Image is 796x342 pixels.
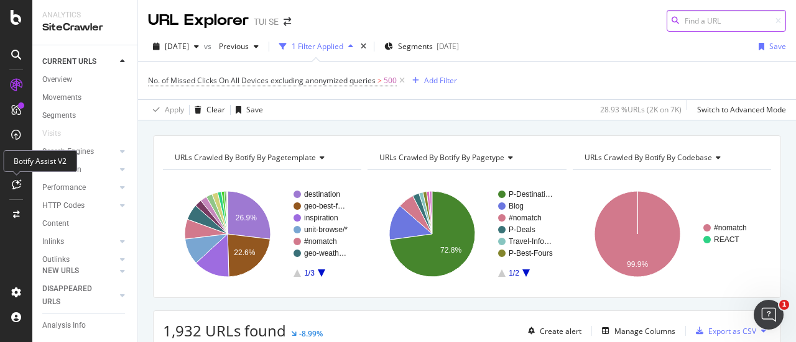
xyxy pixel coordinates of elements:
div: Segments [42,109,76,122]
div: Save [246,104,263,115]
text: REACT [714,235,739,244]
svg: A chart. [368,180,563,288]
text: unit-browse/* [304,225,348,234]
button: Add Filter [407,73,457,88]
text: 1/3 [304,269,315,277]
text: Travel-Info… [509,237,552,246]
div: [DATE] [437,41,459,52]
text: 72.8% [440,246,461,254]
button: Create alert [523,321,581,341]
a: Inlinks [42,235,116,248]
svg: A chart. [163,180,358,288]
div: Performance [42,181,86,194]
a: Overview [42,73,129,86]
button: Save [231,100,263,120]
text: P-Destinati… [509,190,553,199]
div: TUI SE [254,16,279,28]
div: Analysis Info [42,319,86,332]
span: 500 [384,72,397,89]
div: URL Explorer [148,10,249,31]
div: Analytics [42,10,127,20]
div: Clear [206,104,225,115]
button: [DATE] [148,37,204,56]
span: No. of Missed Clicks On All Devices excluding anonymized queries [148,75,376,86]
div: arrow-right-arrow-left [284,17,291,26]
span: URLs Crawled By Botify By pagetemplate [175,152,316,163]
text: Blog [509,202,524,210]
div: Apply [165,104,184,115]
div: Switch to Advanced Mode [697,104,786,115]
div: Add Filter [424,75,457,86]
button: Segments[DATE] [379,37,464,56]
text: #nomatch [714,223,747,232]
a: Visits [42,127,73,140]
button: Switch to Advanced Mode [692,100,786,120]
span: vs [204,41,214,52]
div: CURRENT URLS [42,55,96,68]
div: Create alert [540,326,581,336]
a: HTTP Codes [42,199,116,212]
a: Distribution [42,163,116,176]
span: Previous [214,41,249,52]
div: Outlinks [42,253,70,266]
a: Search Engines [42,145,116,158]
a: Content [42,217,129,230]
button: 1 Filter Applied [274,37,358,56]
span: Segments [398,41,433,52]
h4: URLs Crawled By Botify By codebase [582,148,760,168]
text: 99.9% [627,260,648,269]
div: 28.93 % URLs ( 2K on 7K ) [600,104,682,115]
text: inspiration [304,214,338,222]
text: destination [304,190,340,199]
div: -8.99% [299,328,323,339]
text: P-Best-Fours [509,249,553,258]
button: Export as CSV [691,321,756,341]
button: Clear [190,100,225,120]
span: 2025 Aug. 14th [165,41,189,52]
div: Export as CSV [708,326,756,336]
div: HTTP Codes [42,199,85,212]
text: #nomatch [304,237,337,246]
button: Previous [214,37,264,56]
div: times [358,40,369,53]
div: Movements [42,91,81,104]
div: Search Engines [42,145,94,158]
span: 1 [779,300,789,310]
a: Segments [42,109,129,122]
text: #nomatch [509,214,542,222]
span: URLs Crawled By Botify By codebase [585,152,712,163]
text: geo-best-f… [304,202,345,210]
a: DISAPPEARED URLS [42,282,116,308]
div: Overview [42,73,72,86]
button: Manage Columns [597,323,675,338]
div: DISAPPEARED URLS [42,282,105,308]
a: Performance [42,181,116,194]
text: 1/2 [509,269,519,277]
input: Find a URL [667,10,786,32]
div: Content [42,217,69,230]
span: URLs Crawled By Botify By pagetype [379,152,504,163]
button: Apply [148,100,184,120]
div: Visits [42,127,61,140]
a: NEW URLS [42,264,116,277]
a: CURRENT URLS [42,55,116,68]
text: geo-weath… [304,249,346,258]
text: 22.6% [234,248,255,257]
h4: URLs Crawled By Botify By pagetemplate [172,148,350,168]
iframe: Intercom live chat [754,300,784,330]
div: SiteCrawler [42,20,127,35]
span: 1,932 URLs found [163,320,286,341]
a: Analysis Info [42,319,129,332]
h4: URLs Crawled By Botify By pagetype [377,148,555,168]
div: 1 Filter Applied [292,41,343,52]
div: Manage Columns [614,326,675,336]
text: P-Deals [509,225,535,234]
svg: A chart. [573,180,768,288]
a: Outlinks [42,253,116,266]
button: Save [754,37,786,56]
div: Save [769,41,786,52]
span: > [377,75,382,86]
